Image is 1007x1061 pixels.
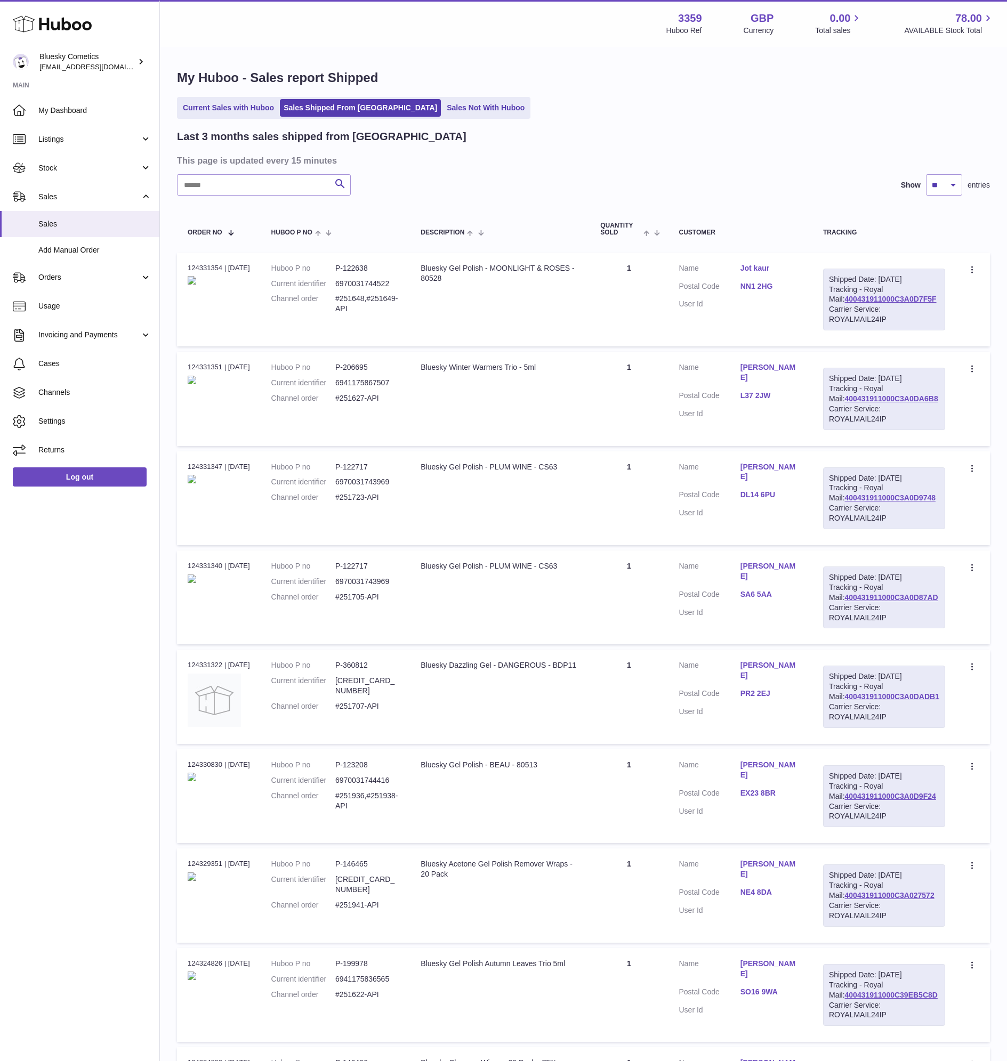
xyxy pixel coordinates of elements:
[823,964,945,1026] div: Tracking - Royal Mail:
[188,859,250,869] div: 124329351 | [DATE]
[335,561,399,571] dd: P-122717
[679,229,801,236] div: Customer
[740,391,802,401] a: L37 2JW
[679,490,740,503] dt: Postal Code
[39,62,157,71] span: [EMAIL_ADDRESS][DOMAIN_NAME]
[845,295,937,303] a: 400431911000C3A0D7F5F
[335,900,399,910] dd: #251941-API
[188,561,250,571] div: 124331340 | [DATE]
[188,276,196,285] img: bluesky-gel-polish-moonlight-roses-80528-light-pearl-solid-white-cosmetics-cylinder_595.jpg
[590,550,668,644] td: 1
[188,872,196,881] img: bluesky-acetone-gel-polish-remover-wraps-20-pack-tools-cosmetics-games-103.jpg
[679,707,740,717] dt: User Id
[271,229,312,236] span: Huboo P no
[904,26,994,36] span: AVAILABLE Stock Total
[188,574,196,583] img: bluesky-gel-polish-plum-wine-cs63-colour-dark-purple-solid-cosmetics-violet-red_114.jpg
[188,263,250,273] div: 124331354 | [DATE]
[679,281,740,294] dt: Postal Code
[38,272,140,282] span: Orders
[38,219,151,229] span: Sales
[271,577,335,587] dt: Current identifier
[740,987,802,997] a: SO16 9WA
[679,660,740,683] dt: Name
[845,692,939,701] a: 400431911000C3A0DADB1
[271,974,335,984] dt: Current identifier
[679,589,740,602] dt: Postal Code
[271,959,335,969] dt: Huboo P no
[271,990,335,1000] dt: Channel order
[679,689,740,701] dt: Postal Code
[679,905,740,916] dt: User Id
[829,671,939,682] div: Shipped Date: [DATE]
[421,959,579,969] div: Bluesky Gel Polish Autumn Leaves Trio 5ml
[679,859,740,882] dt: Name
[823,229,945,236] div: Tracking
[271,874,335,895] dt: Current identifier
[271,393,335,403] dt: Channel order
[679,788,740,801] dt: Postal Code
[901,180,921,190] label: Show
[740,362,802,383] a: [PERSON_NAME]
[829,901,939,921] div: Carrier Service: ROYALMAIL24IP
[679,959,740,982] dt: Name
[845,394,938,403] a: 400431911000C3A0DA6B8
[740,859,802,879] a: [PERSON_NAME]
[421,561,579,571] div: Bluesky Gel Polish - PLUM WINE - CS63
[590,352,668,446] td: 1
[823,566,945,628] div: Tracking - Royal Mail:
[38,330,140,340] span: Invoicing and Payments
[679,391,740,403] dt: Postal Code
[188,760,250,770] div: 124330830 | [DATE]
[829,473,939,483] div: Shipped Date: [DATE]
[271,462,335,472] dt: Huboo P no
[335,760,399,770] dd: P-123208
[335,378,399,388] dd: 6941175867507
[38,387,151,398] span: Channels
[845,593,938,602] a: 400431911000C3A0D87AD
[335,791,399,811] dd: #251936,#251938-API
[38,192,140,202] span: Sales
[421,362,579,372] div: Bluesky Winter Warmers Trio - 5ml
[751,11,774,26] strong: GBP
[335,990,399,1000] dd: #251622-API
[177,155,987,166] h3: This page is updated every 15 minutes
[679,362,740,385] dt: Name
[188,773,196,781] img: bluesky-gel-polish-beau-80513-blush-pale-pink-solid-cosmetics-property-cylinder_675.jpg
[335,592,399,602] dd: #251705-API
[271,263,335,273] dt: Huboo P no
[679,508,740,518] dt: User Id
[188,959,250,968] div: 124324826 | [DATE]
[271,492,335,503] dt: Channel order
[904,11,994,36] a: 78.00 AVAILABLE Stock Total
[421,462,579,472] div: Bluesky Gel Polish - PLUM WINE - CS63
[335,263,399,273] dd: P-122638
[271,477,335,487] dt: Current identifier
[740,660,802,681] a: [PERSON_NAME]
[829,801,939,822] div: Carrier Service: ROYALMAIL24IP
[38,245,151,255] span: Add Manual Order
[823,368,945,430] div: Tracking - Royal Mail:
[829,1000,939,1020] div: Carrier Service: ROYALMAIL24IP
[271,561,335,571] dt: Huboo P no
[829,702,939,722] div: Carrier Service: ROYALMAIL24IP
[335,279,399,289] dd: 6970031744522
[335,362,399,372] dd: P-206695
[271,592,335,602] dt: Channel order
[590,253,668,346] td: 1
[335,660,399,670] dd: P-360812
[177,129,466,144] h2: Last 3 months sales shipped from [GEOGRAPHIC_DATA]
[815,26,863,36] span: Total sales
[740,490,802,500] a: DL14 6PU
[678,11,702,26] strong: 3359
[590,948,668,1042] td: 1
[335,874,399,895] dd: [CREDIT_CARD_NUMBER]
[271,791,335,811] dt: Channel order
[335,701,399,711] dd: #251707-API
[590,848,668,942] td: 1
[271,900,335,910] dt: Channel order
[179,99,278,117] a: Current Sales with Huboo
[271,660,335,670] dt: Huboo P no
[39,52,135,72] div: Bluesky Cometics
[271,676,335,696] dt: Current identifier
[829,304,939,325] div: Carrier Service: ROYALMAIL24IP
